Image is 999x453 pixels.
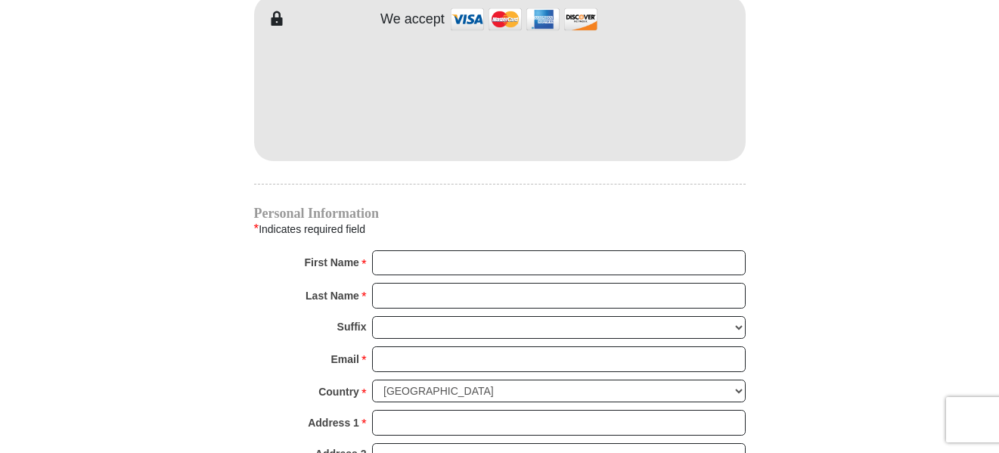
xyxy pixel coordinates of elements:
strong: Email [331,349,359,370]
h4: Personal Information [254,207,746,219]
strong: Suffix [337,316,367,337]
h4: We accept [380,11,445,28]
strong: Address 1 [308,412,359,433]
div: Indicates required field [254,219,746,239]
strong: First Name [305,252,359,273]
strong: Country [318,381,359,402]
img: credit cards accepted [448,3,600,36]
strong: Last Name [306,285,359,306]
